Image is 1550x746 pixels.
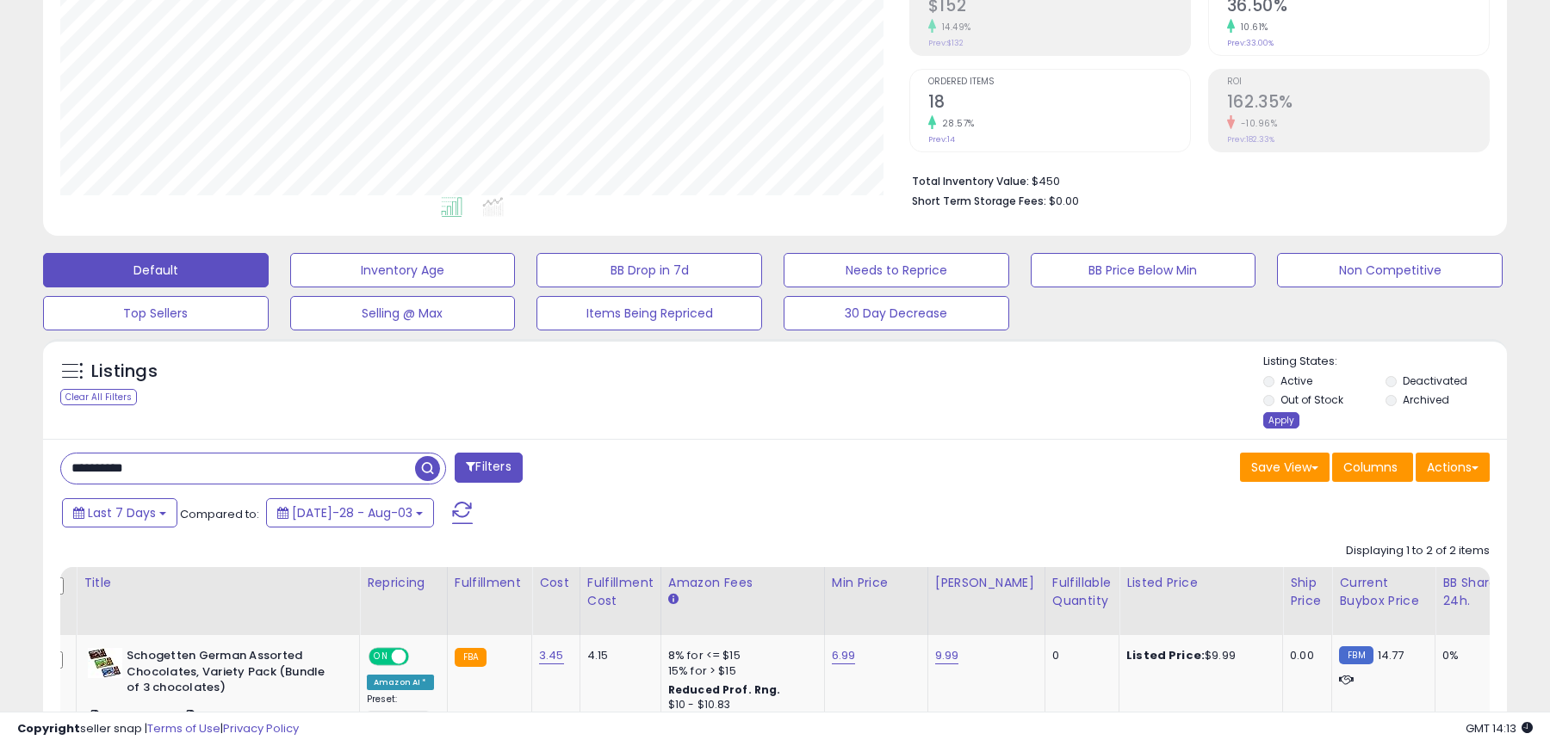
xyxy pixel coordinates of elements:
div: 0.00 [1290,648,1318,663]
div: [PERSON_NAME] [935,574,1038,592]
small: Prev: 14 [928,134,955,145]
button: Selling @ Max [290,296,516,330]
div: Min Price [832,574,921,592]
li: $450 [912,170,1477,190]
div: BB Share 24h. [1442,574,1505,610]
span: ON [370,650,392,664]
span: Columns [1343,459,1398,476]
div: Amazon Fees [668,574,817,592]
span: 2025-08-14 14:13 GMT [1466,720,1533,737]
div: Clear All Filters [60,389,137,405]
div: 15% for > $15 [668,663,811,679]
button: Save View [1240,453,1330,482]
b: Listed Price: [1126,647,1205,663]
div: Current Buybox Price [1339,574,1428,610]
div: 4.15 [587,648,648,663]
div: Listed Price [1126,574,1275,592]
a: 9.99 [935,647,959,664]
button: 30 Day Decrease [784,296,1009,330]
div: 0% [1442,648,1499,663]
button: Last 7 Days [62,498,177,527]
div: seller snap | | [17,721,299,737]
div: Repricing [367,574,440,592]
b: Total Inventory Value: [912,174,1029,188]
button: Columns [1332,453,1413,482]
small: FBA [455,648,487,667]
div: $9.99 [1126,648,1269,663]
button: [DATE]-28 - Aug-03 [266,498,434,527]
button: BB Price Below Min [1031,253,1256,287]
span: OFF [406,650,434,664]
small: Amazon Fees. [668,592,679,607]
div: 8% for <= $15 [668,648,811,663]
button: Items Being Repriced [536,296,762,330]
label: Archived [1403,392,1449,407]
button: Needs to Reprice [784,253,1009,287]
label: Out of Stock [1280,392,1343,407]
div: Cost [539,574,573,592]
a: 3.45 [539,647,564,664]
img: 51MYtwg4nFL._SL40_.jpg [88,648,122,678]
small: 10.61% [1235,21,1268,34]
div: Fulfillment Cost [587,574,654,610]
div: Title [84,574,352,592]
div: Fulfillable Quantity [1052,574,1112,610]
h2: 18 [928,92,1190,115]
span: ROI [1227,77,1489,87]
span: Ordered Items [928,77,1190,87]
strong: Copyright [17,720,80,737]
span: $0.00 [1049,193,1079,209]
button: Inventory Age [290,253,516,287]
small: 14.49% [936,21,971,34]
button: Non Competitive [1277,253,1503,287]
div: Apply [1263,412,1299,428]
b: Short Term Storage Fees: [912,194,1046,208]
span: Last 7 Days [88,504,156,521]
small: Prev: 33.00% [1227,38,1274,48]
div: Fulfillment [455,574,524,592]
div: $10 - $10.83 [668,698,811,712]
a: Privacy Policy [223,720,299,737]
small: -10.96% [1235,117,1278,130]
a: Terms of Use [147,720,220,737]
a: 6.99 [832,647,856,664]
div: Displaying 1 to 2 of 2 items [1346,543,1490,559]
p: Listing States: [1263,354,1506,370]
h5: Listings [91,360,158,384]
div: 0 [1052,648,1106,663]
div: Preset: [367,694,434,732]
b: Schogetten German Assorted Chocolates, Variety Pack (Bundle of 3 chocolates) [127,648,336,700]
h2: 162.35% [1227,92,1489,115]
span: Compared to: [180,506,259,522]
span: | SKU: 1Q-YHX3-M2PW [181,710,293,724]
div: Amazon AI * [367,675,434,690]
a: B01M3X9L1P [123,710,178,724]
button: Top Sellers [43,296,269,330]
button: BB Drop in 7d [536,253,762,287]
div: Ship Price [1290,574,1324,610]
button: Actions [1416,453,1490,482]
span: 14.77 [1378,647,1404,663]
b: Reduced Prof. Rng. [668,682,781,697]
small: Prev: 182.33% [1227,134,1274,145]
small: FBM [1339,646,1373,664]
small: 28.57% [936,117,975,130]
button: Filters [455,453,522,483]
button: Default [43,253,269,287]
small: Prev: $132 [928,38,964,48]
span: [DATE]-28 - Aug-03 [292,504,412,521]
label: Deactivated [1403,373,1467,388]
label: Active [1280,373,1312,388]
